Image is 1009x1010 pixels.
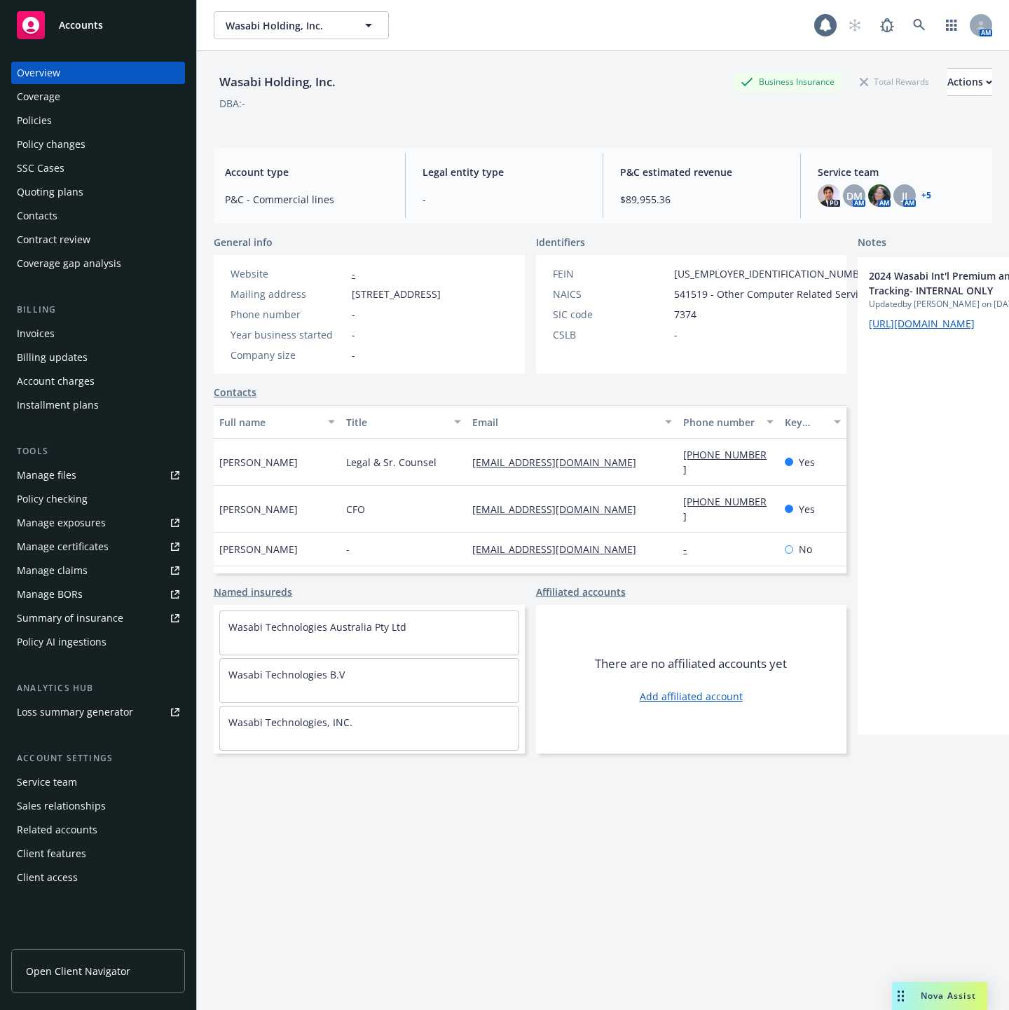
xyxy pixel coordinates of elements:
div: Key contact [785,415,825,430]
a: Report a Bug [873,11,901,39]
span: P&C - Commercial lines [225,192,388,207]
span: [STREET_ADDRESS] [352,287,441,301]
a: Coverage [11,86,185,108]
div: DBA: - [219,96,245,111]
span: Open Client Navigator [26,964,130,978]
span: Accounts [59,20,103,31]
div: Service team [17,771,77,793]
div: Related accounts [17,819,97,841]
a: Sales relationships [11,795,185,817]
a: Start snowing [841,11,869,39]
a: Contract review [11,228,185,251]
a: SSC Cases [11,157,185,179]
div: NAICS [553,287,668,301]
div: Actions [947,69,992,95]
span: Nova Assist [921,990,976,1002]
div: SIC code [553,307,668,322]
span: - [346,542,350,557]
a: Affiliated accounts [536,585,626,599]
a: Policies [11,109,185,132]
div: Drag to move [892,982,910,1010]
button: Wasabi Holding, Inc. [214,11,389,39]
button: Actions [947,68,992,96]
div: Sales relationships [17,795,106,817]
a: Manage exposures [11,512,185,534]
div: Wasabi Holding, Inc. [214,73,341,91]
span: General info [214,235,273,250]
span: [US_EMPLOYER_IDENTIFICATION_NUMBER] [674,266,874,281]
div: Billing updates [17,346,88,369]
span: Wasabi Holding, Inc. [226,18,347,33]
span: No [799,542,812,557]
div: Account charges [17,370,95,393]
a: [PHONE_NUMBER] [683,448,767,476]
span: 541519 - Other Computer Related Services [674,287,874,301]
div: Policy checking [17,488,88,510]
div: Policy changes [17,133,85,156]
span: - [352,348,355,362]
div: SSC Cases [17,157,64,179]
span: Yes [799,455,815,470]
div: Analytics hub [11,681,185,695]
a: Contacts [214,385,256,400]
a: Related accounts [11,819,185,841]
div: Title [346,415,446,430]
div: Billing [11,303,185,317]
span: - [352,307,355,322]
div: Business Insurance [734,73,842,90]
a: Add affiliated account [640,689,743,704]
span: - [423,192,586,207]
span: JJ [902,189,907,203]
div: Coverage [17,86,60,108]
div: Account settings [11,751,185,765]
button: Key contact [779,405,846,439]
a: [PHONE_NUMBER] [683,495,767,523]
a: Accounts [11,6,185,45]
div: Website [231,266,346,281]
span: $89,955.36 [620,192,783,207]
a: - [352,267,355,280]
a: Manage certificates [11,535,185,558]
span: Notes [858,235,886,252]
img: photo [868,184,891,207]
a: Overview [11,62,185,84]
a: Wasabi Technologies, INC. [228,716,352,729]
a: Search [905,11,933,39]
div: Manage claims [17,559,88,582]
div: Overview [17,62,60,84]
a: Billing updates [11,346,185,369]
div: Manage certificates [17,535,109,558]
a: [URL][DOMAIN_NAME] [869,317,975,330]
img: photo [818,184,840,207]
div: Email [472,415,657,430]
span: - [352,327,355,342]
div: Client features [17,842,86,865]
span: Account type [225,165,388,179]
a: Manage claims [11,559,185,582]
a: Invoices [11,322,185,345]
div: Total Rewards [853,73,936,90]
span: [PERSON_NAME] [219,455,298,470]
span: Legal entity type [423,165,586,179]
a: Quoting plans [11,181,185,203]
a: Policy checking [11,488,185,510]
a: Policy changes [11,133,185,156]
button: Title [341,405,467,439]
button: Email [467,405,678,439]
div: Policies [17,109,52,132]
div: Phone number [231,307,346,322]
span: There are no affiliated accounts yet [595,655,787,672]
a: Policy AI ingestions [11,631,185,653]
div: Invoices [17,322,55,345]
a: [EMAIL_ADDRESS][DOMAIN_NAME] [472,542,647,556]
div: Manage exposures [17,512,106,534]
button: Nova Assist [892,982,987,1010]
a: Client access [11,866,185,889]
a: Coverage gap analysis [11,252,185,275]
span: [PERSON_NAME] [219,502,298,517]
a: +5 [921,191,931,200]
div: FEIN [553,266,668,281]
a: Manage files [11,464,185,486]
a: Installment plans [11,394,185,416]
